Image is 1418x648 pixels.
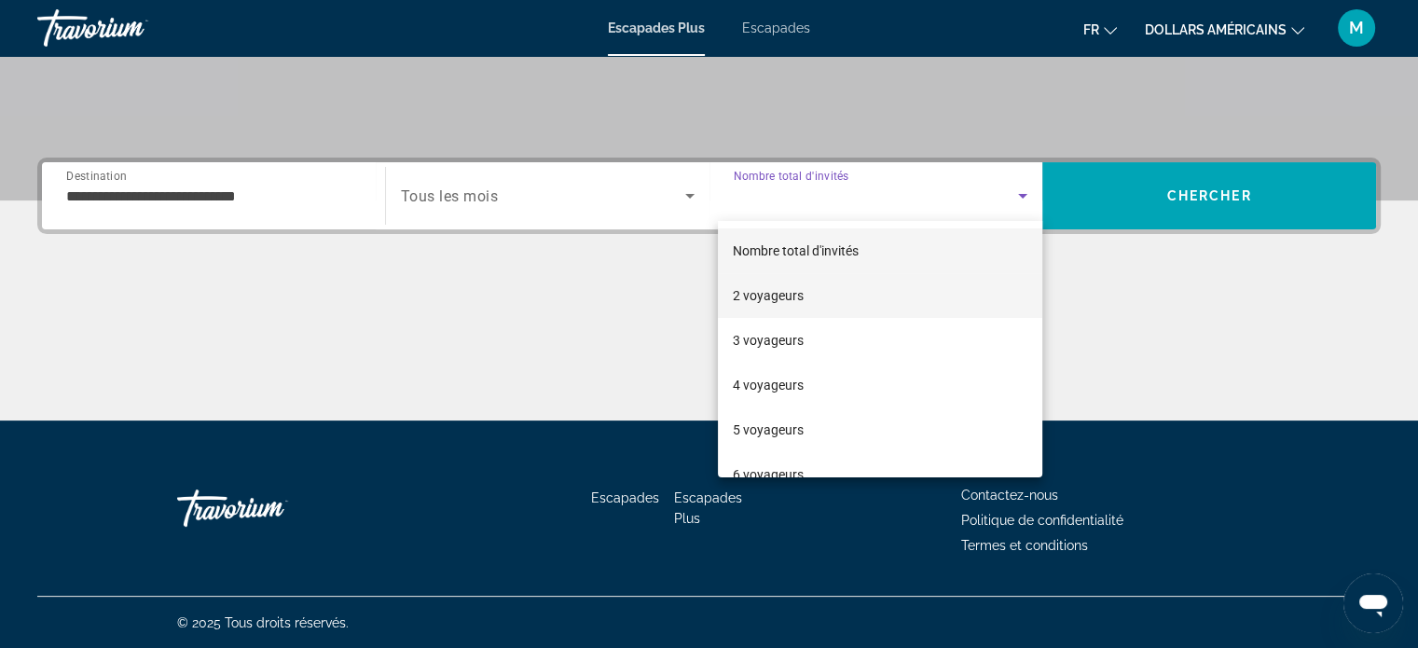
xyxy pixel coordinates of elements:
font: 5 voyageurs [733,422,804,437]
font: 6 voyageurs [733,467,804,482]
font: 4 voyageurs [733,378,804,393]
font: 3 voyageurs [733,333,804,348]
font: Nombre total d'invités [733,243,859,258]
font: 2 voyageurs [733,288,804,303]
iframe: Bouton de lancement de la fenêtre de messagerie [1343,573,1403,633]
